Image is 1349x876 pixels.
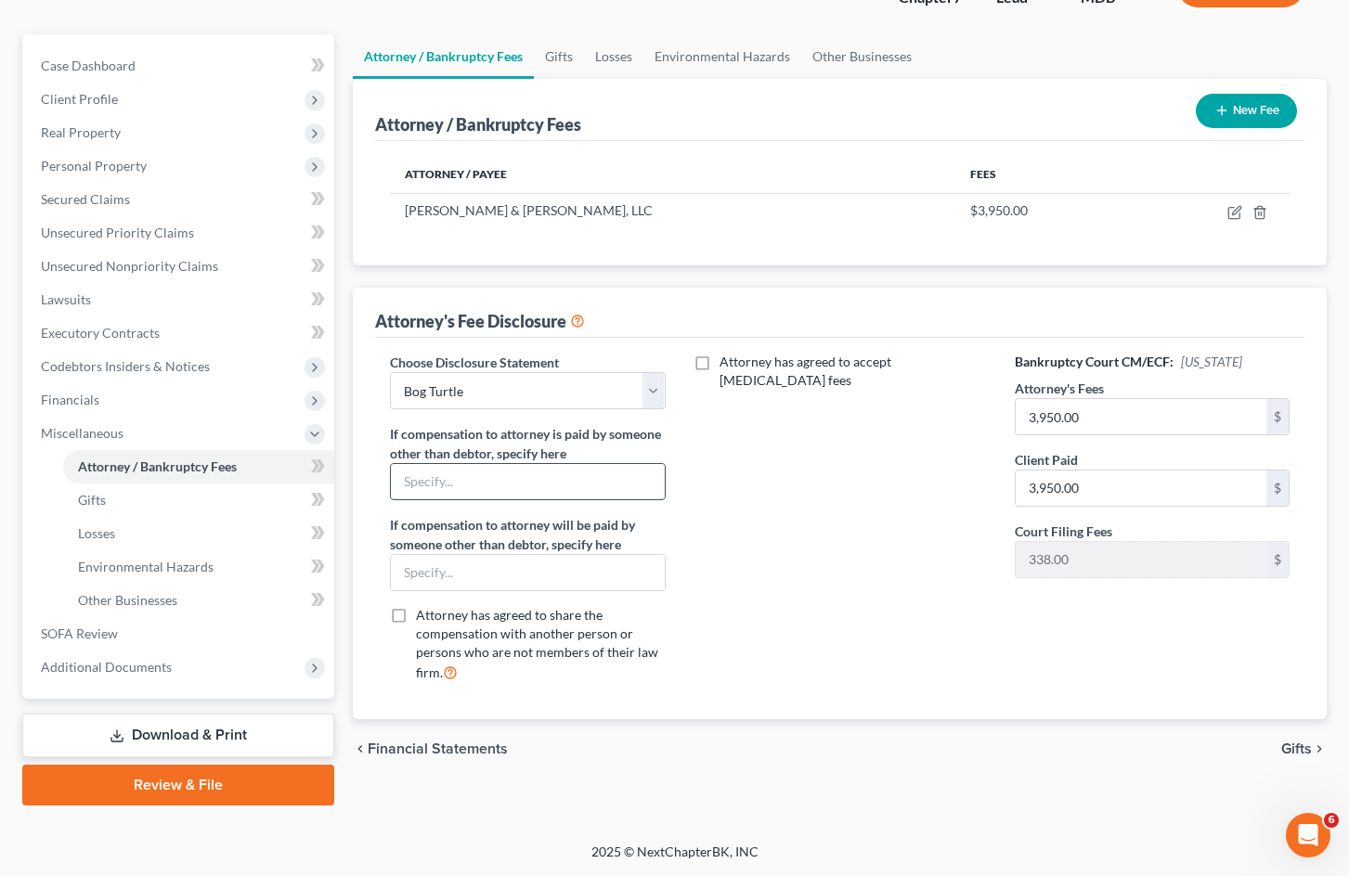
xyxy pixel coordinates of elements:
label: Choose Disclosure Statement [390,353,559,372]
span: Case Dashboard [41,58,136,73]
span: SOFA Review [41,625,118,641]
a: Executory Contracts [26,316,334,350]
button: New Fee [1196,94,1297,128]
span: Fees [970,167,996,181]
a: Unsecured Nonpriority Claims [26,250,334,283]
a: Case Dashboard [26,49,334,83]
label: Court Filing Fees [1015,522,1112,541]
i: chevron_right [1312,741,1327,756]
label: Attorney's Fees [1015,379,1104,398]
label: If compensation to attorney is paid by someone other than debtor, specify here [390,424,665,463]
a: Environmental Hazards [643,34,801,79]
h6: Bankruptcy Court CM/ECF: [1015,353,1290,371]
input: 0.00 [1016,542,1266,577]
label: If compensation to attorney will be paid by someone other than debtor, specify here [390,515,665,554]
span: Unsecured Priority Claims [41,225,194,240]
a: Attorney / Bankruptcy Fees [353,34,534,79]
a: Losses [63,517,334,550]
a: Other Businesses [801,34,923,79]
span: Miscellaneous [41,425,123,441]
span: Attorney / Bankruptcy Fees [78,458,237,474]
span: 6 [1324,813,1339,828]
span: Secured Claims [41,191,130,207]
span: Unsecured Nonpriority Claims [41,258,218,274]
button: chevron_left Financial Statements [353,741,508,756]
a: Secured Claims [26,183,334,216]
input: Specify... [391,555,664,590]
span: $3,950.00 [970,202,1028,218]
span: Losses [78,525,115,541]
div: Attorney / Bankruptcy Fees [375,113,581,135]
a: Gifts [63,483,334,517]
span: Attorney has agreed to accept [MEDICAL_DATA] fees [720,354,891,388]
iframe: Intercom live chat [1286,813,1330,857]
div: $ [1266,542,1289,577]
a: SOFA Review [26,617,334,651]
span: Personal Property [41,158,147,174]
span: Attorney has agreed to share the compensation with another person or persons who are not members ... [416,607,658,680]
span: Client Profile [41,91,118,107]
label: Client Paid [1015,450,1078,470]
input: 0.00 [1016,399,1266,434]
a: Unsecured Priority Claims [26,216,334,250]
span: Gifts [1281,741,1312,756]
div: Attorney's Fee Disclosure [375,310,585,332]
div: $ [1266,399,1289,434]
span: Real Property [41,124,121,140]
span: Environmental Hazards [78,559,214,574]
a: Gifts [534,34,584,79]
button: Gifts chevron_right [1281,741,1327,756]
span: Additional Documents [41,659,172,675]
div: $ [1266,470,1289,506]
a: Review & File [22,765,334,805]
a: Attorney / Bankruptcy Fees [63,450,334,483]
span: Codebtors Insiders & Notices [41,358,210,374]
a: Losses [584,34,643,79]
span: Financial Statements [368,741,508,756]
span: Attorney / Payee [405,167,507,181]
input: 0.00 [1016,470,1266,506]
span: Other Businesses [78,592,177,608]
span: [PERSON_NAME] & [PERSON_NAME], LLC [405,202,653,218]
input: Specify... [391,464,664,499]
i: chevron_left [353,741,368,756]
span: Executory Contracts [41,325,160,341]
span: [US_STATE] [1181,354,1242,369]
span: Gifts [78,492,106,508]
span: Lawsuits [41,291,91,307]
a: Download & Print [22,714,334,757]
a: Other Businesses [63,584,334,617]
span: Financials [41,392,99,407]
a: Environmental Hazards [63,550,334,584]
div: 2025 © NextChapterBK, INC [146,843,1204,876]
a: Lawsuits [26,283,334,316]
